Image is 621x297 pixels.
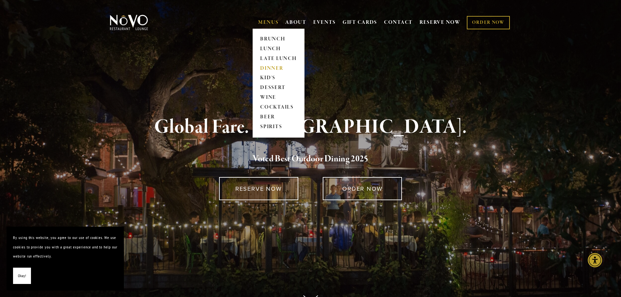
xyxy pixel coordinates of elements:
img: Novo Restaurant &amp; Lounge [109,14,149,31]
a: Voted Best Outdoor Dining 202 [253,153,364,166]
a: ORDER NOW [323,177,402,200]
a: MENUS [258,19,279,26]
a: COCKTAILS [258,103,299,112]
button: Okay! [13,268,31,284]
a: RESERVE NOW [219,177,298,200]
a: GIFT CARDS [343,16,377,29]
a: ABOUT [285,19,306,26]
strong: Global Fare. [GEOGRAPHIC_DATA]. [154,115,467,140]
div: Accessibility Menu [588,253,602,267]
section: Cookie banner [7,227,124,290]
span: Okay! [18,271,26,281]
a: BRUNCH [258,34,299,44]
a: BEER [258,112,299,122]
h2: 5 [121,152,501,166]
a: WINE [258,93,299,103]
a: ORDER NOW [467,16,510,29]
a: RESERVE NOW [420,16,461,29]
p: By using this website, you agree to our use of cookies. We use cookies to provide you with a grea... [13,233,117,261]
a: CONTACT [384,16,413,29]
a: LUNCH [258,44,299,54]
a: KID'S [258,73,299,83]
a: LATE LUNCH [258,54,299,64]
a: DINNER [258,64,299,73]
a: SPIRITS [258,122,299,132]
a: DESSERT [258,83,299,93]
a: EVENTS [313,19,336,26]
